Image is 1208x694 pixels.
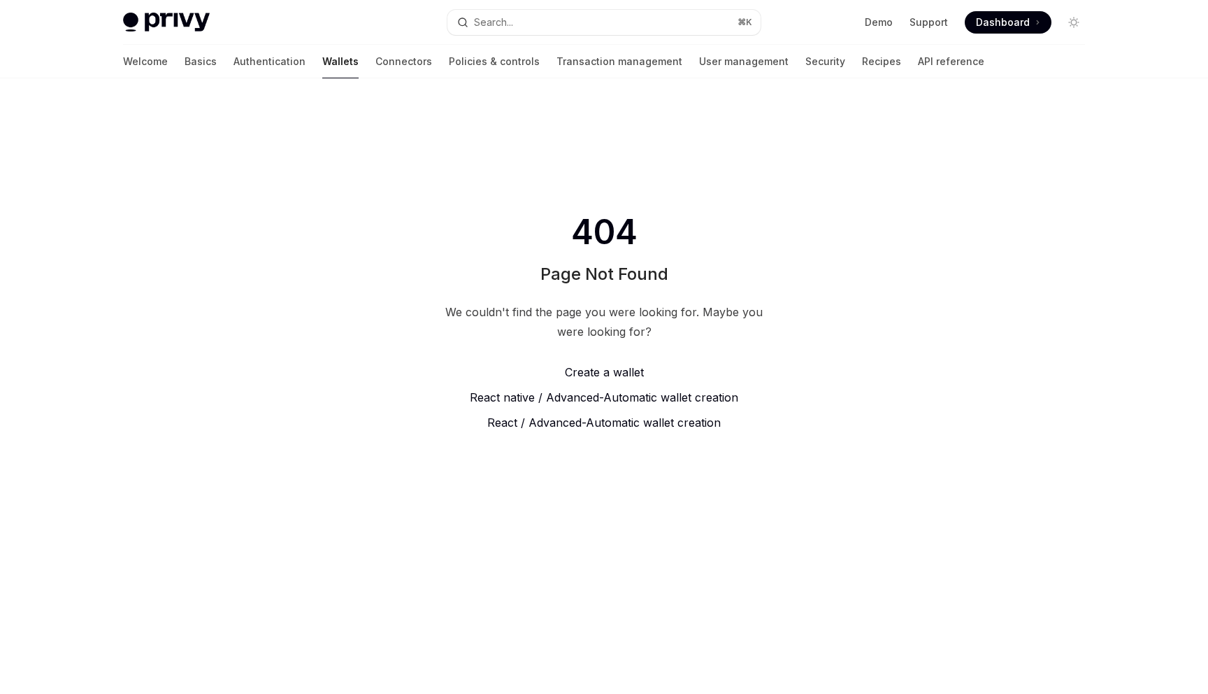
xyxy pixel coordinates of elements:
span: React native / Advanced - [470,390,603,404]
span: 404 [568,213,640,252]
a: Transaction management [556,45,682,78]
a: React / Advanced-Automatic wallet creation [439,414,769,431]
img: light logo [123,13,210,32]
span: Automatic wallet creation [603,390,738,404]
span: Dashboard [976,15,1030,29]
button: Search...⌘K [447,10,761,35]
div: We couldn't find the page you were looking for. Maybe you were looking for? [439,302,769,341]
a: Recipes [862,45,901,78]
a: Policies & controls [449,45,540,78]
a: Support [909,15,948,29]
a: Wallets [322,45,359,78]
a: Authentication [233,45,305,78]
span: Automatic wallet creation [586,416,721,430]
a: Connectors [375,45,432,78]
a: Security [805,45,845,78]
span: React / Advanced - [487,416,586,430]
a: API reference [918,45,984,78]
a: User management [699,45,789,78]
span: ⌘ K [738,17,752,28]
a: Welcome [123,45,168,78]
span: Create a wallet [565,365,644,379]
a: React native / Advanced-Automatic wallet creation [439,389,769,406]
a: Dashboard [965,11,1051,34]
a: Create a wallet [439,364,769,381]
a: Demo [865,15,893,29]
div: Search... [474,14,513,31]
h1: Page Not Found [540,263,668,285]
a: Basics [185,45,217,78]
button: Toggle dark mode [1063,11,1085,34]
